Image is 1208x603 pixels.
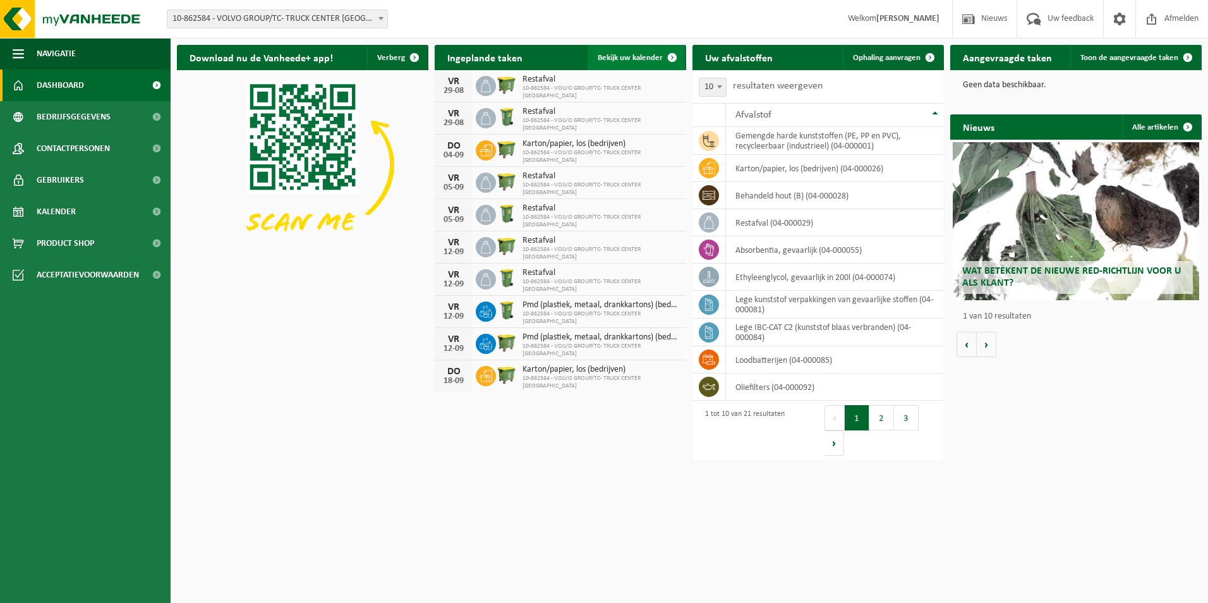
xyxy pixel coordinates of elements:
[496,106,517,128] img: WB-0240-HPE-GN-50
[598,54,663,62] span: Bekijk uw kalender
[441,141,466,151] div: DO
[726,127,944,155] td: gemengde harde kunststoffen (PE, PP en PVC), recycleerbaar (industrieel) (04-000001)
[726,346,944,374] td: loodbatterijen (04-000085)
[441,119,466,128] div: 29-08
[957,332,977,357] button: Vorige
[733,81,823,91] label: resultaten weergeven
[522,300,680,310] span: Pmd (plastiek, metaal, drankkartons) (bedrijven)
[496,203,517,224] img: WB-0240-HPE-GN-50
[496,300,517,321] img: WB-0240-HPE-GN-50
[522,278,680,293] span: 10-862584 - VOLVO GROUP/TC- TRUCK CENTER [GEOGRAPHIC_DATA]
[177,45,346,70] h2: Download nu de Vanheede+ app!
[522,181,680,197] span: 10-862584 - VOLVO GROUP/TC- TRUCK CENTER [GEOGRAPHIC_DATA]
[522,365,680,375] span: Karton/papier, los (bedrijven)
[522,246,680,261] span: 10-862584 - VOLVO GROUP/TC- TRUCK CENTER [GEOGRAPHIC_DATA]
[726,236,944,264] td: absorbentia, gevaarlijk (04-000055)
[37,101,111,133] span: Bedrijfsgegevens
[441,238,466,248] div: VR
[522,75,680,85] span: Restafval
[441,76,466,87] div: VR
[953,142,1199,300] a: Wat betekent de nieuwe RED-richtlijn voor u als klant?
[441,344,466,353] div: 12-09
[496,267,517,289] img: WB-0240-HPE-GN-50
[1080,54,1178,62] span: Toon de aangevraagde taken
[522,310,680,326] span: 10-862584 - VOLVO GROUP/TC- TRUCK CENTER [GEOGRAPHIC_DATA]
[441,377,466,386] div: 18-09
[522,85,680,100] span: 10-862584 - VOLVO GROUP/TC- TRUCK CENTER [GEOGRAPHIC_DATA]
[699,404,785,457] div: 1 tot 10 van 21 resultaten
[496,171,517,192] img: WB-1100-HPE-GN-50
[522,149,680,164] span: 10-862584 - VOLVO GROUP/TC- TRUCK CENTER [GEOGRAPHIC_DATA]
[496,364,517,386] img: WB-1100-HPE-GN-50
[699,78,726,96] span: 10
[522,204,680,214] span: Restafval
[963,312,1195,321] p: 1 van 10 resultaten
[367,45,427,70] button: Verberg
[441,109,466,119] div: VR
[37,228,94,259] span: Product Shop
[692,45,785,70] h2: Uw afvalstoffen
[522,139,680,149] span: Karton/papier, los (bedrijven)
[435,45,535,70] h2: Ingeplande taken
[496,74,517,95] img: WB-1100-HPE-GN-50
[1070,45,1200,70] a: Toon de aangevraagde taken
[496,235,517,257] img: WB-1100-HPE-GN-50
[496,138,517,160] img: WB-1100-HPE-GN-50
[977,332,996,357] button: Volgende
[522,171,680,181] span: Restafval
[37,259,139,291] span: Acceptatievoorwaarden
[726,374,944,401] td: oliefilters (04-000092)
[894,405,919,430] button: 3
[588,45,685,70] a: Bekijk uw kalender
[441,302,466,312] div: VR
[37,70,84,101] span: Dashboard
[441,205,466,216] div: VR
[441,280,466,289] div: 12-09
[522,268,680,278] span: Restafval
[963,81,1189,90] p: Geen data beschikbaar.
[726,319,944,346] td: lege IBC-CAT C2 (kunststof blaas verbranden) (04-000084)
[845,405,869,430] button: 1
[876,14,939,23] strong: [PERSON_NAME]
[726,264,944,291] td: ethyleenglycol, gevaarlijk in 200l (04-000074)
[441,367,466,377] div: DO
[843,45,943,70] a: Ophaling aanvragen
[726,209,944,236] td: restafval (04-000029)
[522,117,680,132] span: 10-862584 - VOLVO GROUP/TC- TRUCK CENTER [GEOGRAPHIC_DATA]
[726,182,944,209] td: behandeld hout (B) (04-000028)
[853,54,921,62] span: Ophaling aanvragen
[869,405,894,430] button: 2
[167,9,388,28] span: 10-862584 - VOLVO GROUP/TC- TRUCK CENTER ANTWERPEN - ANTWERPEN
[522,214,680,229] span: 10-862584 - VOLVO GROUP/TC- TRUCK CENTER [GEOGRAPHIC_DATA]
[177,70,428,259] img: Download de VHEPlus App
[37,196,76,228] span: Kalender
[522,332,680,343] span: Pmd (plastiek, metaal, drankkartons) (bedrijven)
[699,78,727,97] span: 10
[522,107,680,117] span: Restafval
[441,173,466,183] div: VR
[950,114,1007,139] h2: Nieuws
[441,312,466,321] div: 12-09
[377,54,405,62] span: Verberg
[441,87,466,95] div: 29-08
[441,270,466,280] div: VR
[37,164,84,196] span: Gebruikers
[441,183,466,192] div: 05-09
[441,334,466,344] div: VR
[37,38,76,70] span: Navigatie
[37,133,110,164] span: Contactpersonen
[824,430,844,456] button: Next
[726,291,944,319] td: lege kunststof verpakkingen van gevaarlijke stoffen (04-000081)
[950,45,1065,70] h2: Aangevraagde taken
[824,405,845,430] button: Previous
[522,236,680,246] span: Restafval
[962,266,1181,288] span: Wat betekent de nieuwe RED-richtlijn voor u als klant?
[522,375,680,390] span: 10-862584 - VOLVO GROUP/TC- TRUCK CENTER [GEOGRAPHIC_DATA]
[441,151,466,160] div: 04-09
[522,343,680,358] span: 10-862584 - VOLVO GROUP/TC- TRUCK CENTER [GEOGRAPHIC_DATA]
[726,155,944,182] td: karton/papier, los (bedrijven) (04-000026)
[496,332,517,353] img: WB-1100-HPE-GN-50
[167,10,387,28] span: 10-862584 - VOLVO GROUP/TC- TRUCK CENTER ANTWERPEN - ANTWERPEN
[441,216,466,224] div: 05-09
[1122,114,1200,140] a: Alle artikelen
